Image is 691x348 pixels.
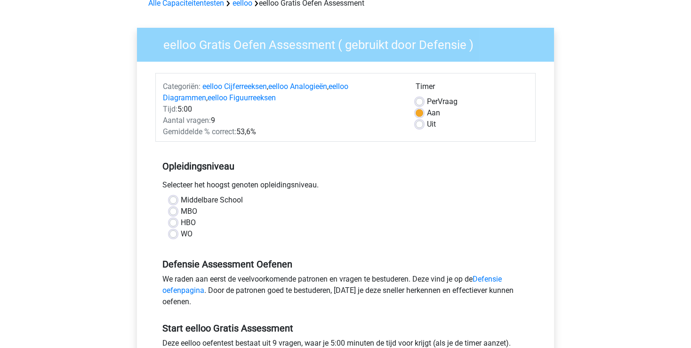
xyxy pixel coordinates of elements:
[427,97,438,106] span: Per
[181,194,243,206] label: Middelbare School
[156,126,409,138] div: 53,6%
[181,228,193,240] label: WO
[163,82,201,91] span: Categoriën:
[155,274,536,311] div: We raden aan eerst de veelvoorkomende patronen en vragen te bestuderen. Deze vind je op de . Door...
[268,82,327,91] a: eelloo Analogieën
[163,127,236,136] span: Gemiddelde % correct:
[427,96,458,107] label: Vraag
[427,107,440,119] label: Aan
[416,81,528,96] div: Timer
[427,119,436,130] label: Uit
[156,104,409,115] div: 5:00
[162,157,529,176] h5: Opleidingsniveau
[163,116,211,125] span: Aantal vragen:
[156,115,409,126] div: 9
[163,105,177,113] span: Tijd:
[162,259,529,270] h5: Defensie Assessment Oefenen
[152,34,547,52] h3: eelloo Gratis Oefen Assessment ( gebruikt door Defensie )
[181,206,197,217] label: MBO
[208,93,276,102] a: eelloo Figuurreeksen
[202,82,267,91] a: eelloo Cijferreeksen
[181,217,196,228] label: HBO
[155,179,536,194] div: Selecteer het hoogst genoten opleidingsniveau.
[156,81,409,104] div: , , ,
[162,323,529,334] h5: Start eelloo Gratis Assessment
